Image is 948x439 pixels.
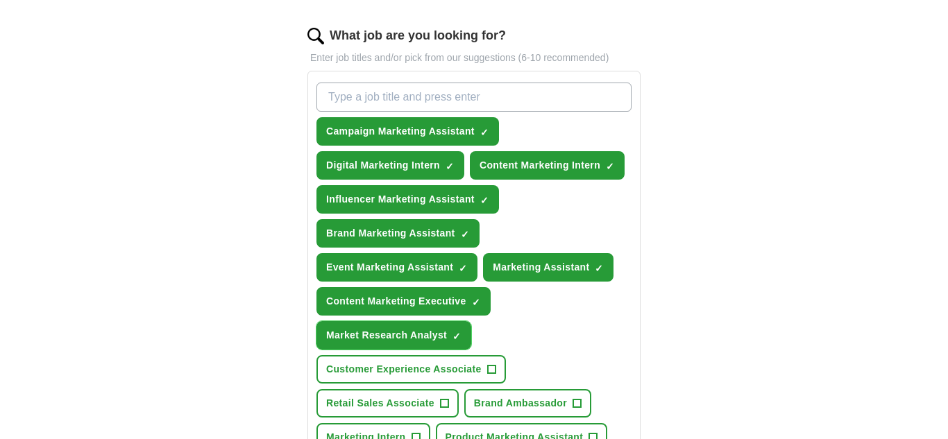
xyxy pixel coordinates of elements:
[472,297,480,308] span: ✓
[326,124,475,139] span: Campaign Marketing Assistant
[326,192,475,207] span: Influencer Marketing Assistant
[470,151,625,180] button: Content Marketing Intern✓
[316,287,491,316] button: Content Marketing Executive✓
[326,362,482,377] span: Customer Experience Associate
[464,389,591,418] button: Brand Ambassador
[330,26,506,45] label: What job are you looking for?
[316,355,506,384] button: Customer Experience Associate
[316,389,459,418] button: Retail Sales Associate
[316,253,477,282] button: Event Marketing Assistant✓
[480,127,489,138] span: ✓
[307,51,641,65] p: Enter job titles and/or pick from our suggestions (6-10 recommended)
[316,321,471,350] button: Market Research Analyst✓
[474,396,567,411] span: Brand Ambassador
[480,158,600,173] span: Content Marketing Intern
[326,328,447,343] span: Market Research Analyst
[606,161,614,172] span: ✓
[326,226,455,241] span: Brand Marketing Assistant
[316,83,632,112] input: Type a job title and press enter
[459,263,467,274] span: ✓
[326,294,466,309] span: Content Marketing Executive
[483,253,613,282] button: Marketing Assistant✓
[316,219,480,248] button: Brand Marketing Assistant✓
[595,263,603,274] span: ✓
[493,260,589,275] span: Marketing Assistant
[307,28,324,44] img: search.png
[326,396,434,411] span: Retail Sales Associate
[316,117,499,146] button: Campaign Marketing Assistant✓
[461,229,469,240] span: ✓
[326,260,453,275] span: Event Marketing Assistant
[452,331,461,342] span: ✓
[446,161,454,172] span: ✓
[326,158,440,173] span: Digital Marketing Intern
[316,185,499,214] button: Influencer Marketing Assistant✓
[316,151,464,180] button: Digital Marketing Intern✓
[480,195,489,206] span: ✓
